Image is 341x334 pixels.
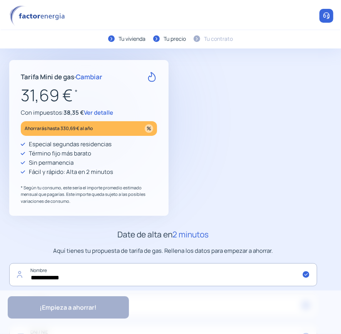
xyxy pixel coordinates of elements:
p: Especial segundas residencias [29,140,112,149]
img: rate-G.svg [147,72,157,82]
div: Tu contrato [204,35,233,43]
span: 2 minutos [173,229,209,240]
img: logo factor [8,5,69,27]
h2: Date de alta en [9,228,317,241]
p: Fácil y rápido: Alta en 2 minutos [29,167,113,177]
div: Tu vivienda [119,35,145,43]
img: percentage_icon.svg [145,124,153,133]
span: Cambiar [76,72,102,81]
p: Ahorrarás hasta 330,69 € al año [25,124,93,133]
p: Tarifa Mini de gas · [21,72,102,82]
p: 31,69 € [21,82,157,108]
p: Término fijo más barato [29,149,91,158]
span: Ver detalle [84,109,113,117]
p: Sin permanencia [29,158,74,167]
p: * Según tu consumo, este sería el importe promedio estimado mensual que pagarías. Este importe qu... [21,184,157,205]
span: 38,35 € [64,109,84,117]
div: Tu precio [164,35,186,43]
p: Aquí tienes tu propuesta de tarifa de gas. Rellena los datos para empezar a ahorrar. [9,246,317,256]
p: Con impuestos: [21,108,157,117]
img: llamar [323,12,330,20]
